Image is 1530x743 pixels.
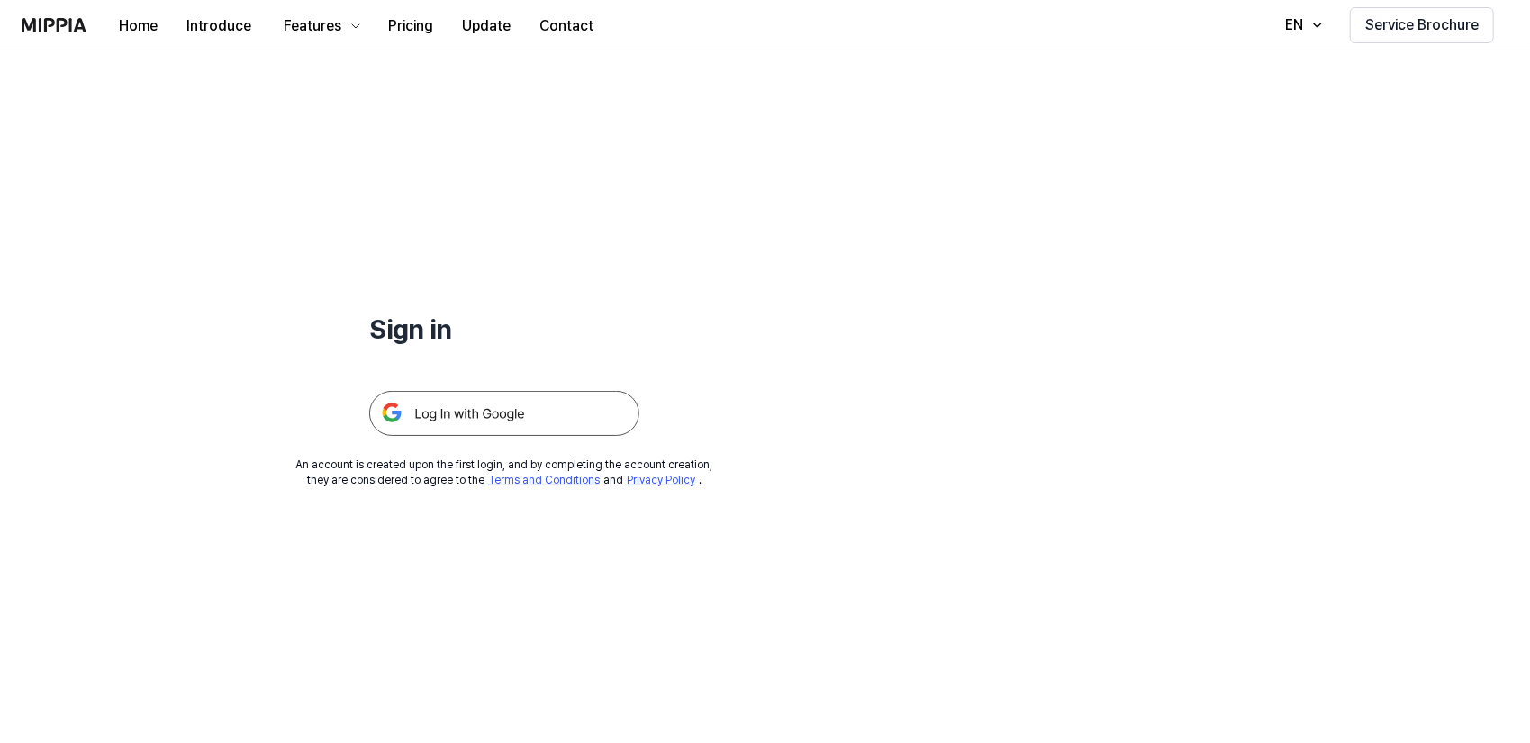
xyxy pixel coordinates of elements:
[22,18,86,32] img: logo
[525,8,608,44] button: Contact
[266,8,374,44] button: Features
[448,1,525,50] a: Update
[1281,14,1307,36] div: EN
[280,15,345,37] div: Features
[1267,7,1335,43] button: EN
[627,474,695,486] a: Privacy Policy
[296,458,713,488] div: An account is created upon the first login, and by completing the account creation, they are cons...
[488,474,600,486] a: Terms and Conditions
[369,391,639,436] img: 구글 로그인 버튼
[172,8,266,44] button: Introduce
[369,310,639,348] h1: Sign in
[104,8,172,44] button: Home
[448,8,525,44] button: Update
[374,8,448,44] button: Pricing
[1350,7,1494,43] button: Service Brochure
